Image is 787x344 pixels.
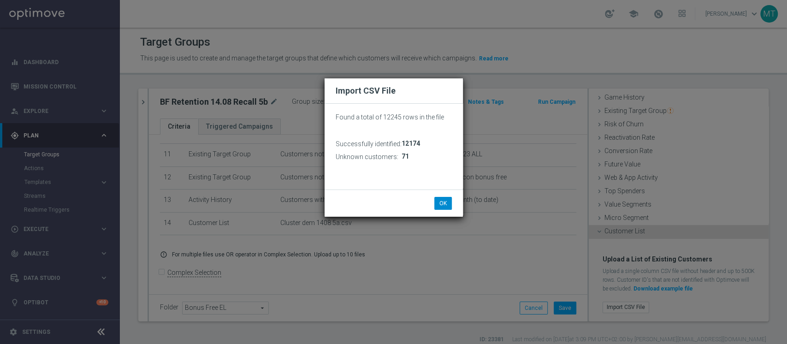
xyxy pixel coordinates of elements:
h3: Successfully identified: [336,140,402,148]
p: Found a total of 12245 rows in the file [336,113,452,121]
span: 12174 [402,140,420,148]
span: 71 [402,153,409,160]
h2: Import CSV File [336,85,452,96]
button: OK [434,197,452,210]
h3: Unknown customers: [336,153,398,161]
